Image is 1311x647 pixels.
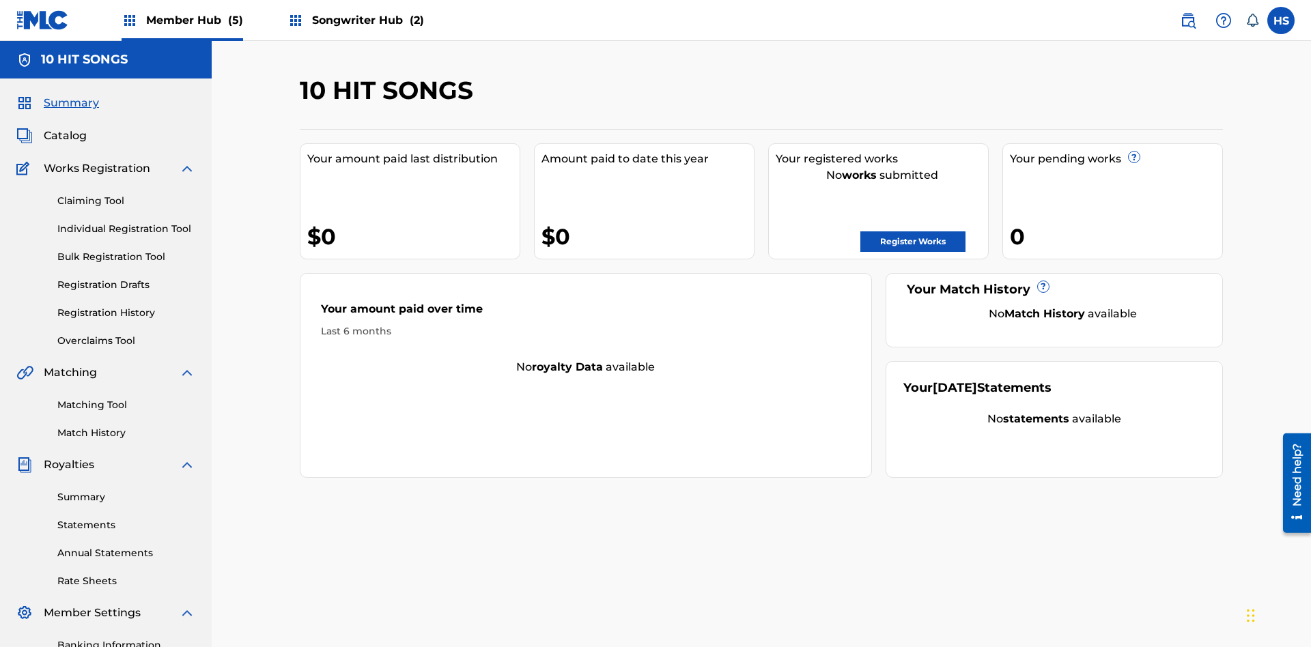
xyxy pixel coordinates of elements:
span: Member Hub [146,12,243,28]
div: Your Match History [903,281,1206,299]
div: Help [1210,7,1237,34]
iframe: Chat Widget [1243,581,1311,647]
strong: works [842,169,877,182]
a: Summary [57,490,195,504]
span: Royalties [44,457,94,473]
img: expand [179,160,195,177]
span: Catalog [44,128,87,144]
div: No available [300,359,871,375]
span: Works Registration [44,160,150,177]
strong: statements [1003,412,1069,425]
img: Accounts [16,52,33,68]
span: Summary [44,95,99,111]
div: No submitted [776,167,988,184]
img: Catalog [16,128,33,144]
div: Your amount paid last distribution [307,151,520,167]
img: Matching [16,364,33,381]
h5: 10 HIT SONGS [41,52,128,68]
img: Works Registration [16,160,34,177]
span: Member Settings [44,605,141,621]
a: SummarySummary [16,95,99,111]
a: Registration History [57,306,195,320]
span: (2) [410,14,424,27]
a: Overclaims Tool [57,334,195,348]
span: Matching [44,364,97,381]
div: Your registered works [776,151,988,167]
a: Bulk Registration Tool [57,250,195,264]
div: No available [903,411,1206,427]
img: Royalties [16,457,33,473]
img: search [1180,12,1196,29]
h2: 10 HIT SONGS [300,75,480,106]
div: Last 6 months [321,324,851,339]
a: Matching Tool [57,398,195,412]
div: Your pending works [1010,151,1222,167]
img: MLC Logo [16,10,69,30]
span: [DATE] [933,380,977,395]
iframe: Resource Center [1273,428,1311,540]
a: Claiming Tool [57,194,195,208]
img: Top Rightsholders [122,12,138,29]
a: Register Works [860,231,965,252]
img: help [1215,12,1232,29]
a: CatalogCatalog [16,128,87,144]
div: $0 [541,221,754,252]
div: Drag [1247,595,1255,636]
a: Statements [57,518,195,532]
strong: royalty data [532,360,603,373]
div: $0 [307,221,520,252]
img: expand [179,605,195,621]
a: Annual Statements [57,546,195,560]
span: (5) [228,14,243,27]
img: Member Settings [16,605,33,621]
div: Amount paid to date this year [541,151,754,167]
img: expand [179,457,195,473]
div: No available [920,306,1206,322]
div: 0 [1010,221,1222,252]
img: Top Rightsholders [287,12,304,29]
div: User Menu [1267,7,1295,34]
span: ? [1038,281,1049,292]
a: Rate Sheets [57,574,195,588]
a: Match History [57,426,195,440]
a: Registration Drafts [57,278,195,292]
a: Individual Registration Tool [57,222,195,236]
span: Songwriter Hub [312,12,424,28]
div: Notifications [1245,14,1259,27]
img: Summary [16,95,33,111]
a: Public Search [1174,7,1202,34]
div: Your amount paid over time [321,301,851,324]
img: expand [179,364,195,381]
strong: Match History [1004,307,1085,320]
span: ? [1129,152,1140,162]
div: Your Statements [903,379,1052,397]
